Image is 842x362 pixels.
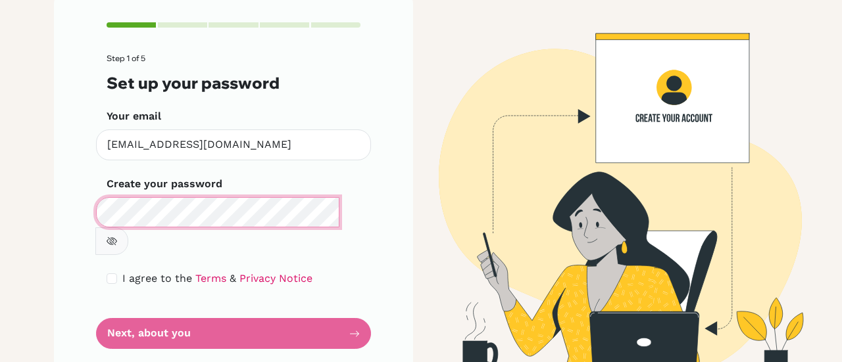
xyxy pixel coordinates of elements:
span: & [230,272,236,284]
a: Privacy Notice [239,272,312,284]
label: Create your password [107,176,222,192]
span: I agree to the [122,272,192,284]
input: Insert your email* [96,129,371,160]
label: Your email [107,108,161,124]
span: Step 1 of 5 [107,53,145,63]
a: Terms [195,272,226,284]
h3: Set up your password [107,74,360,93]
